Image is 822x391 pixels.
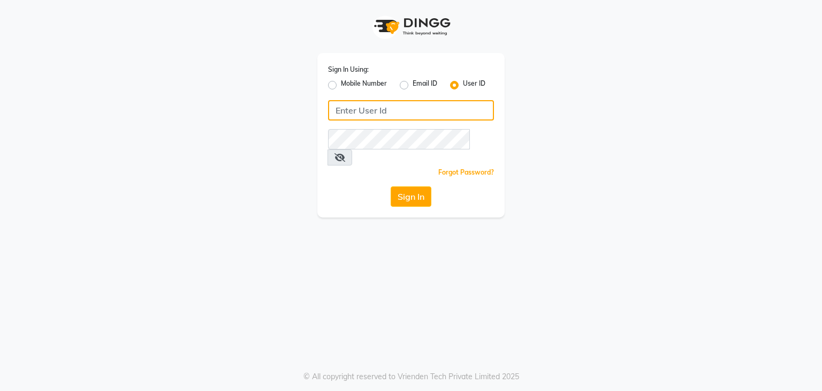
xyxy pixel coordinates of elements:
[438,168,494,176] a: Forgot Password?
[368,11,454,42] img: logo1.svg
[328,129,470,149] input: Username
[391,186,431,207] button: Sign In
[341,79,387,92] label: Mobile Number
[328,65,369,74] label: Sign In Using:
[328,100,494,121] input: Username
[413,79,437,92] label: Email ID
[463,79,485,92] label: User ID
